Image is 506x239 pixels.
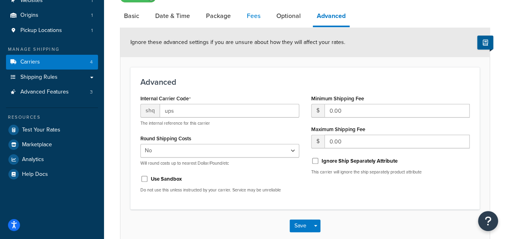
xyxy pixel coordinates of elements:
[6,123,98,137] a: Test Your Rates
[6,55,98,70] a: Carriers4
[140,104,160,118] span: shq
[322,157,398,165] label: Ignore Ship Separately Attribute
[151,6,194,26] a: Date & Time
[311,169,470,175] p: This carrier will ignore the ship separately product attribute
[140,160,299,166] p: Will round costs up to nearest Dollar/Pound/etc
[20,12,38,19] span: Origins
[6,55,98,70] li: Carriers
[272,6,305,26] a: Optional
[140,120,299,126] p: The internal reference for this carrier
[313,6,350,27] a: Advanced
[311,96,364,102] label: Minimum Shipping Fee
[6,137,98,152] a: Marketplace
[22,156,44,163] span: Analytics
[478,211,498,231] button: Open Resource Center
[6,8,98,23] a: Origins1
[20,27,62,34] span: Pickup Locations
[120,6,143,26] a: Basic
[90,59,93,66] span: 4
[477,36,493,50] button: Show Help Docs
[90,89,93,96] span: 3
[290,219,311,232] button: Save
[6,85,98,100] a: Advanced Features3
[6,152,98,167] a: Analytics
[20,59,40,66] span: Carriers
[20,74,58,81] span: Shipping Rules
[243,6,264,26] a: Fees
[140,135,191,141] label: Round Shipping Costs
[140,78,470,86] h3: Advanced
[20,89,69,96] span: Advanced Features
[311,104,324,118] span: $
[22,141,52,148] span: Marketplace
[311,135,324,148] span: $
[6,46,98,53] div: Manage Shipping
[311,126,365,132] label: Maximum Shipping Fee
[22,171,48,178] span: Help Docs
[6,114,98,121] div: Resources
[91,27,93,34] span: 1
[151,175,182,183] label: Use Sandbox
[22,127,60,133] span: Test Your Rates
[6,23,98,38] a: Pickup Locations1
[6,167,98,181] a: Help Docs
[91,12,93,19] span: 1
[140,187,299,193] p: Do not use this unless instructed by your carrier. Service may be unreliable
[202,6,235,26] a: Package
[6,85,98,100] li: Advanced Features
[6,23,98,38] li: Pickup Locations
[140,96,191,102] label: Internal Carrier Code
[130,38,345,46] span: Ignore these advanced settings if you are unsure about how they will affect your rates.
[6,8,98,23] li: Origins
[6,70,98,85] a: Shipping Rules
